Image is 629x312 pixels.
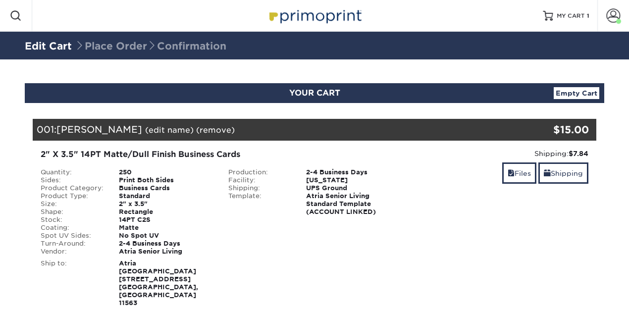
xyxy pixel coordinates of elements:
div: UPS Ground [299,184,408,192]
div: Shipping: [416,149,588,158]
div: Turn-Around: [33,240,111,248]
div: Facility: [221,176,299,184]
div: $15.00 [502,122,589,137]
div: 14PT C2S [111,216,221,224]
strong: $7.84 [569,150,588,157]
div: Matte [111,224,221,232]
img: Primoprint [265,5,364,26]
div: Product Category: [33,184,111,192]
div: 2-4 Business Days [111,240,221,248]
span: MY CART [557,12,585,20]
span: YOUR CART [289,88,340,98]
div: Production: [221,168,299,176]
div: 250 [111,168,221,176]
span: files [508,169,515,177]
div: Product Type: [33,192,111,200]
div: Quantity: [33,168,111,176]
div: Sides: [33,176,111,184]
div: Size: [33,200,111,208]
div: Vendor: [33,248,111,256]
a: Files [502,162,536,184]
div: Atria Senior Living Standard Template (ACCOUNT LINKED) [299,192,408,216]
div: Print Both Sides [111,176,221,184]
div: Shipping: [221,184,299,192]
div: 001: [33,119,502,141]
a: Empty Cart [554,87,599,99]
div: Shape: [33,208,111,216]
div: Template: [221,192,299,216]
div: 2" x 3.5" [111,200,221,208]
a: (remove) [196,125,235,135]
span: 1 [587,12,589,19]
a: Edit Cart [25,40,72,52]
div: Coating: [33,224,111,232]
div: Business Cards [111,184,221,192]
span: Place Order Confirmation [75,40,226,52]
div: Stock: [33,216,111,224]
div: Ship to: [33,260,111,307]
div: Standard [111,192,221,200]
div: Rectangle [111,208,221,216]
div: 2-4 Business Days [299,168,408,176]
div: Atria Senior Living [111,248,221,256]
a: Shipping [538,162,588,184]
strong: Atria [GEOGRAPHIC_DATA] [STREET_ADDRESS] [GEOGRAPHIC_DATA], [GEOGRAPHIC_DATA] 11563 [119,260,198,307]
span: [PERSON_NAME] [56,124,142,135]
div: Spot UV Sides: [33,232,111,240]
span: shipping [544,169,551,177]
a: (edit name) [145,125,194,135]
div: No Spot UV [111,232,221,240]
div: 2" X 3.5" 14PT Matte/Dull Finish Business Cards [41,149,401,160]
div: [US_STATE] [299,176,408,184]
